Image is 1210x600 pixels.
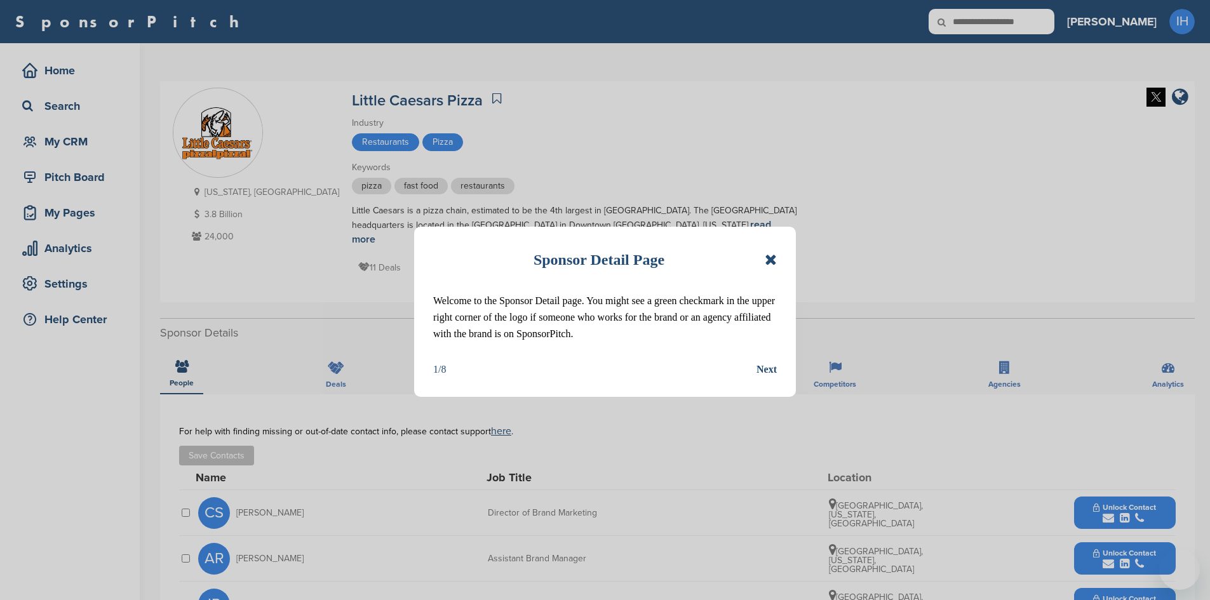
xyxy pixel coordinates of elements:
[756,361,777,378] button: Next
[1159,549,1200,590] iframe: Button to launch messaging window
[534,246,664,274] h1: Sponsor Detail Page
[433,293,777,342] p: Welcome to the Sponsor Detail page. You might see a green checkmark in the upper right corner of ...
[433,361,446,378] div: 1/8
